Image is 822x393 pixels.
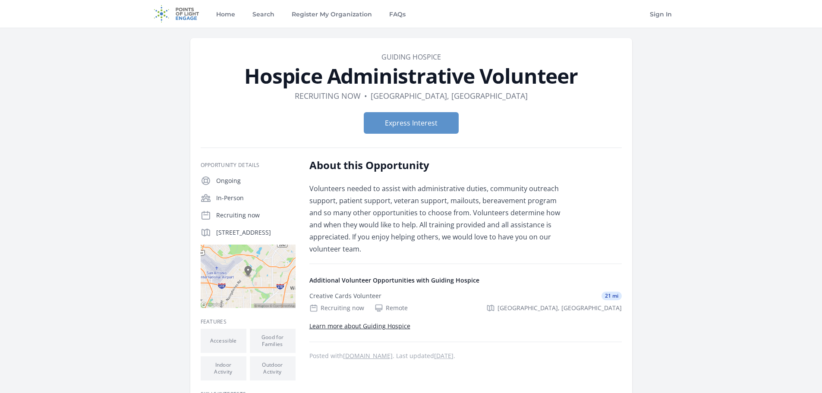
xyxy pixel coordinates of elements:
[602,292,622,300] span: 21 mi
[250,329,296,353] li: Good for Families
[201,356,246,380] li: Indoor Activity
[250,356,296,380] li: Outdoor Activity
[375,304,408,312] div: Remote
[309,352,622,359] p: Posted with . Last updated .
[309,322,410,330] a: Learn more about Guiding Hospice
[309,182,562,255] p: Volunteers needed to assist with administrative duties, community outreach support, patient suppo...
[201,329,246,353] li: Accessible
[434,352,454,360] abbr: Thu, Mar 13, 2025 8:41 PM
[309,292,381,300] div: Creative Cards Volunteer
[201,245,296,308] img: Map
[343,352,393,360] a: [DOMAIN_NAME]
[309,276,622,285] h4: Additional Volunteer Opportunities with Guiding Hospice
[201,66,622,86] h1: Hospice Administrative Volunteer
[216,228,296,237] p: [STREET_ADDRESS]
[216,176,296,185] p: Ongoing
[306,285,625,319] a: Creative Cards Volunteer 21 mi Recruiting now Remote [GEOGRAPHIC_DATA], [GEOGRAPHIC_DATA]
[295,90,361,102] dd: Recruiting now
[201,318,296,325] h3: Features
[364,90,367,102] div: •
[216,211,296,220] p: Recruiting now
[309,158,562,172] h2: About this Opportunity
[201,162,296,169] h3: Opportunity Details
[364,112,459,134] button: Express Interest
[309,304,364,312] div: Recruiting now
[216,194,296,202] p: In-Person
[381,52,441,62] a: Guiding Hospice
[498,304,622,312] span: [GEOGRAPHIC_DATA], [GEOGRAPHIC_DATA]
[371,90,528,102] dd: [GEOGRAPHIC_DATA], [GEOGRAPHIC_DATA]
